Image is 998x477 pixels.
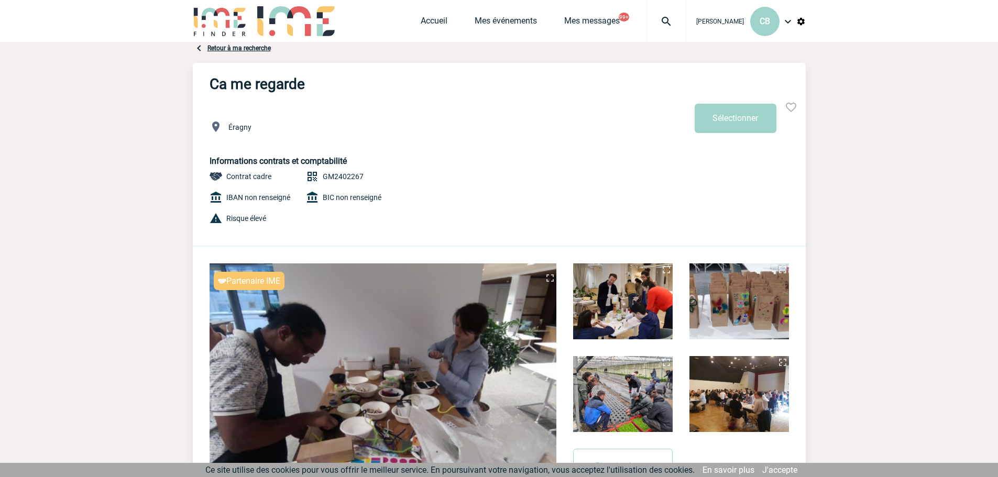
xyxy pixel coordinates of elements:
button: Sélectionner [695,104,776,133]
a: Mes messages [564,16,620,30]
a: En savoir plus [703,465,754,475]
h3: Ca me regarde [210,75,305,93]
a: Accueil [421,16,447,30]
span: IBAN non renseigné [226,193,290,202]
span: [PERSON_NAME] [696,18,744,25]
a: Retour à ma recherche [207,45,271,52]
span: Ce site utilise des cookies pour vous offrir le meilleur service. En poursuivant votre navigation... [205,465,695,475]
img: Ajouter aux favoris [785,101,797,114]
a: J'accepte [762,465,797,475]
div: Partenaire IME [214,272,284,290]
img: partnaire IME [218,279,226,284]
button: 99+ [619,13,629,21]
span: Risque élevé [226,214,266,223]
span: CB [760,16,770,26]
span: BIC non renseigné [323,193,381,202]
img: IME-Finder [193,6,247,36]
h5: Informations contrats et comptabilité [210,156,423,166]
a: Mes événements [475,16,537,30]
span: GM2402267 [323,172,364,181]
span: Contrat cadre [226,172,271,181]
span: Éragny [228,123,251,131]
